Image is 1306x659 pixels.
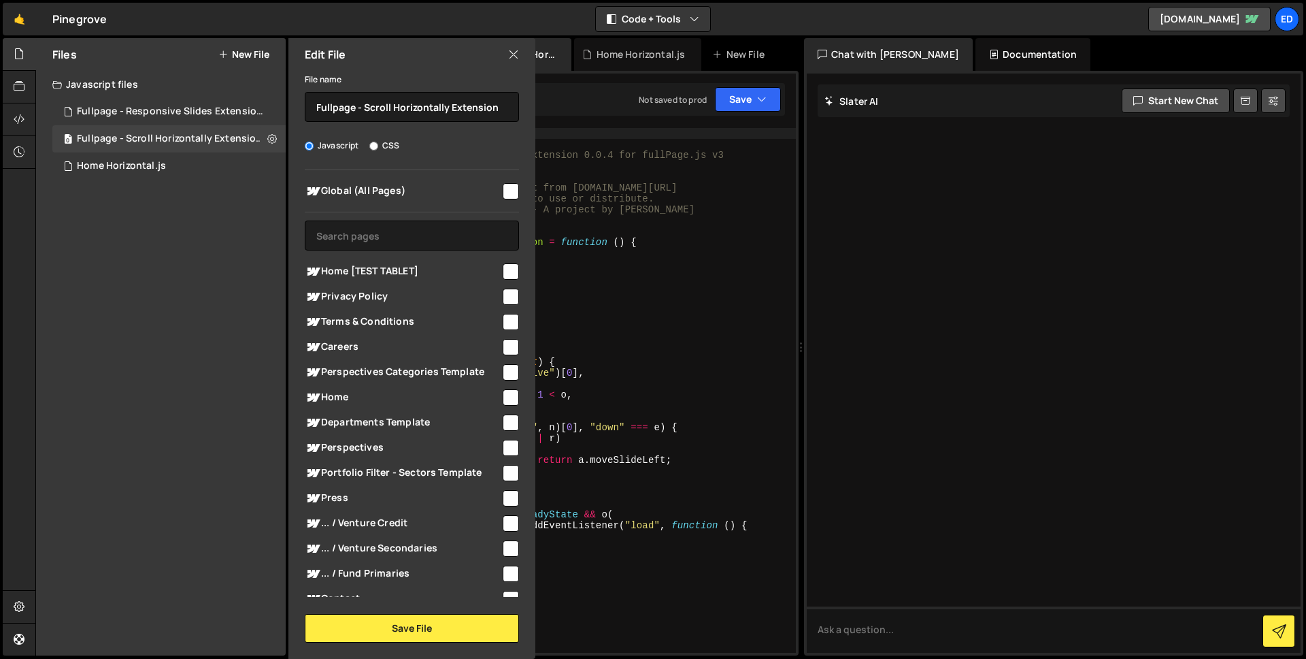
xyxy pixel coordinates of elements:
[305,364,501,381] span: Perspectives Categories Template
[305,389,501,406] span: Home
[52,152,286,180] div: 16798/45915.js
[305,183,501,199] span: Global (All Pages)
[52,11,107,27] div: Pinegrove
[305,415,501,431] span: Departments Template
[305,289,501,305] span: Privacy Policy
[305,47,346,62] h2: Edit File
[305,541,501,557] span: ... / Venture Secondaries
[1122,89,1230,113] button: Start new chat
[715,87,781,112] button: Save
[975,38,1090,71] div: Documentation
[305,139,359,152] label: Javascript
[369,142,378,150] input: CSS
[305,490,501,507] span: Press
[305,263,501,280] span: Home [TEST TABLET]
[596,7,710,31] button: Code + Tools
[305,73,341,86] label: File name
[824,95,879,108] h2: Slater AI
[305,221,519,251] input: Search pages
[1148,7,1271,31] a: [DOMAIN_NAME]
[305,515,501,532] span: ... / Venture Credit
[305,142,314,150] input: Javascript
[305,566,501,582] span: ... / Fund Primaries
[305,92,519,122] input: Name
[3,3,36,35] a: 🤙
[64,135,72,146] span: 0
[639,94,707,106] div: Not saved to prod
[712,48,769,61] div: New File
[305,465,501,481] span: Portfolio Filter - Sectors Template
[305,314,501,330] span: Terms & Conditions
[369,139,399,152] label: CSS
[804,38,973,71] div: Chat with [PERSON_NAME]
[305,614,519,643] button: Save File
[1275,7,1299,31] a: Ed
[597,48,686,61] div: Home Horizontal.js
[77,106,265,118] div: Fullpage - Responsive Slides Extension.js
[305,591,501,607] span: Contact
[52,98,290,125] div: 16798/46725.js
[77,133,265,145] div: Fullpage - Scroll Horizontally Extension.js
[77,160,166,172] div: Home Horizontal.js
[305,440,501,456] span: Perspectives
[52,125,290,152] div: 16798/45917.js
[52,47,77,62] h2: Files
[305,339,501,355] span: Careers
[218,49,269,60] button: New File
[36,71,286,98] div: Javascript files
